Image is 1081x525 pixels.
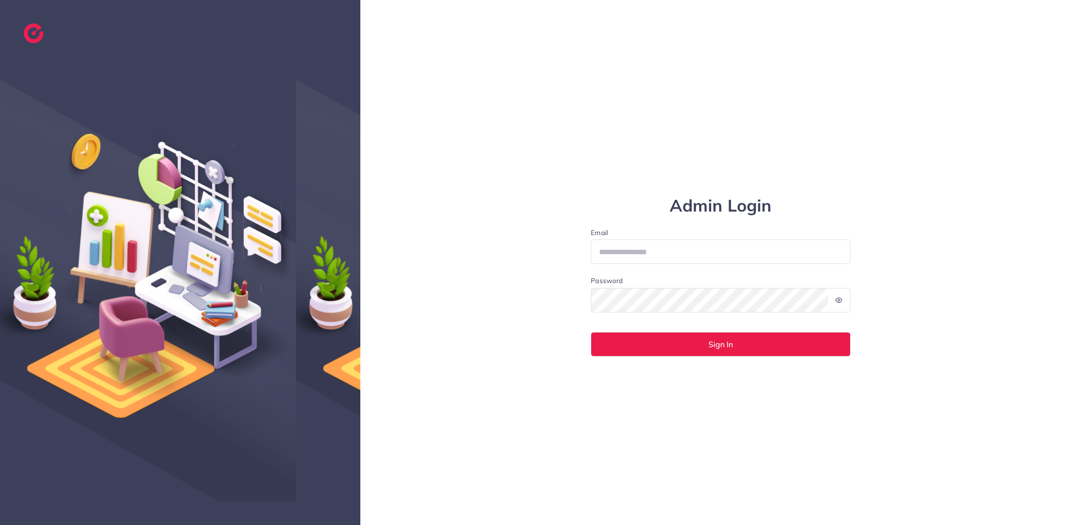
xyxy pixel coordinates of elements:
[591,228,851,238] label: Email
[591,276,623,286] label: Password
[24,24,44,43] img: logo
[708,340,733,348] span: Sign In
[591,196,851,216] h1: Admin Login
[591,332,851,357] button: Sign In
